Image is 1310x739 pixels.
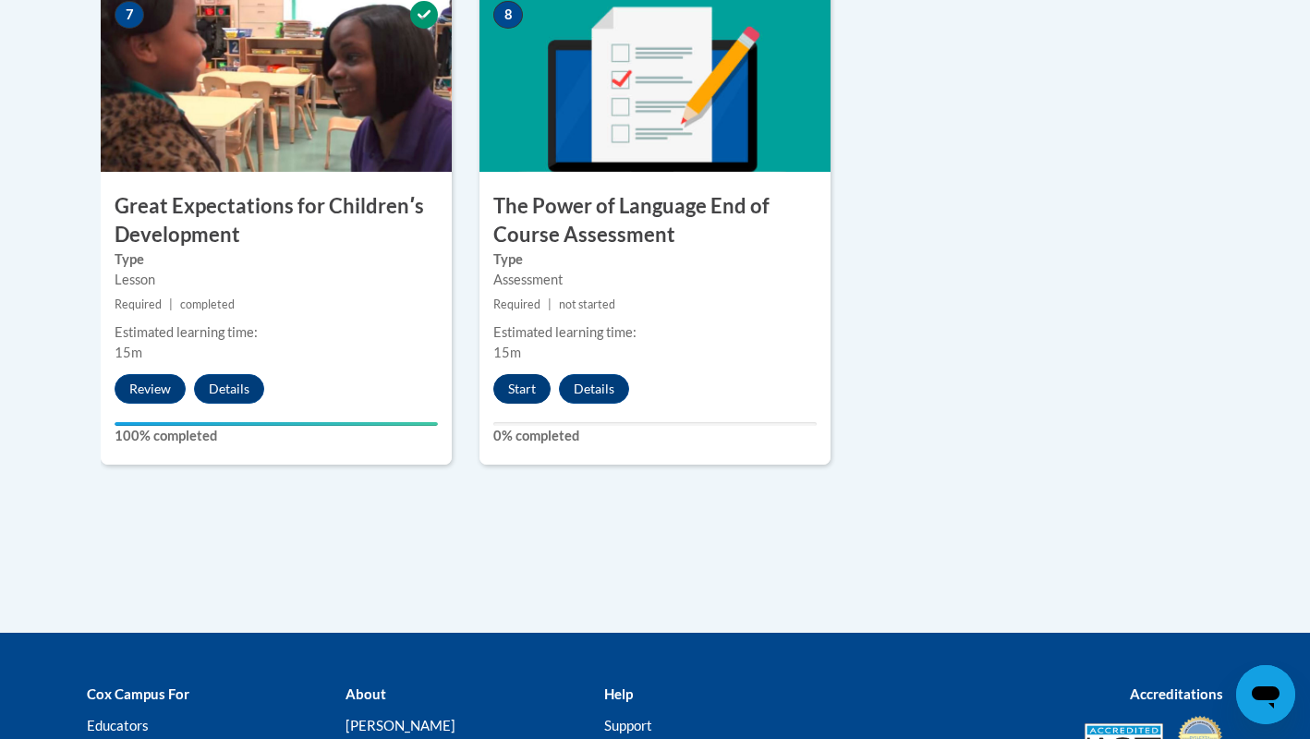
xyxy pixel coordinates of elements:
[101,192,452,249] h3: Great Expectations for Childrenʹs Development
[169,297,173,311] span: |
[604,717,652,733] a: Support
[115,374,186,404] button: Review
[115,1,144,29] span: 7
[493,426,817,446] label: 0% completed
[1130,685,1223,702] b: Accreditations
[559,297,615,311] span: not started
[559,374,629,404] button: Details
[115,426,438,446] label: 100% completed
[180,297,235,311] span: completed
[115,422,438,426] div: Your progress
[346,685,386,702] b: About
[87,685,189,702] b: Cox Campus For
[115,297,162,311] span: Required
[493,374,551,404] button: Start
[1236,665,1295,724] iframe: Button to launch messaging window
[493,345,521,360] span: 15m
[548,297,552,311] span: |
[493,1,523,29] span: 8
[493,322,817,343] div: Estimated learning time:
[87,717,149,733] a: Educators
[604,685,633,702] b: Help
[493,297,540,311] span: Required
[115,249,438,270] label: Type
[115,322,438,343] div: Estimated learning time:
[479,192,831,249] h3: The Power of Language End of Course Assessment
[493,249,817,270] label: Type
[115,345,142,360] span: 15m
[194,374,264,404] button: Details
[115,270,438,290] div: Lesson
[493,270,817,290] div: Assessment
